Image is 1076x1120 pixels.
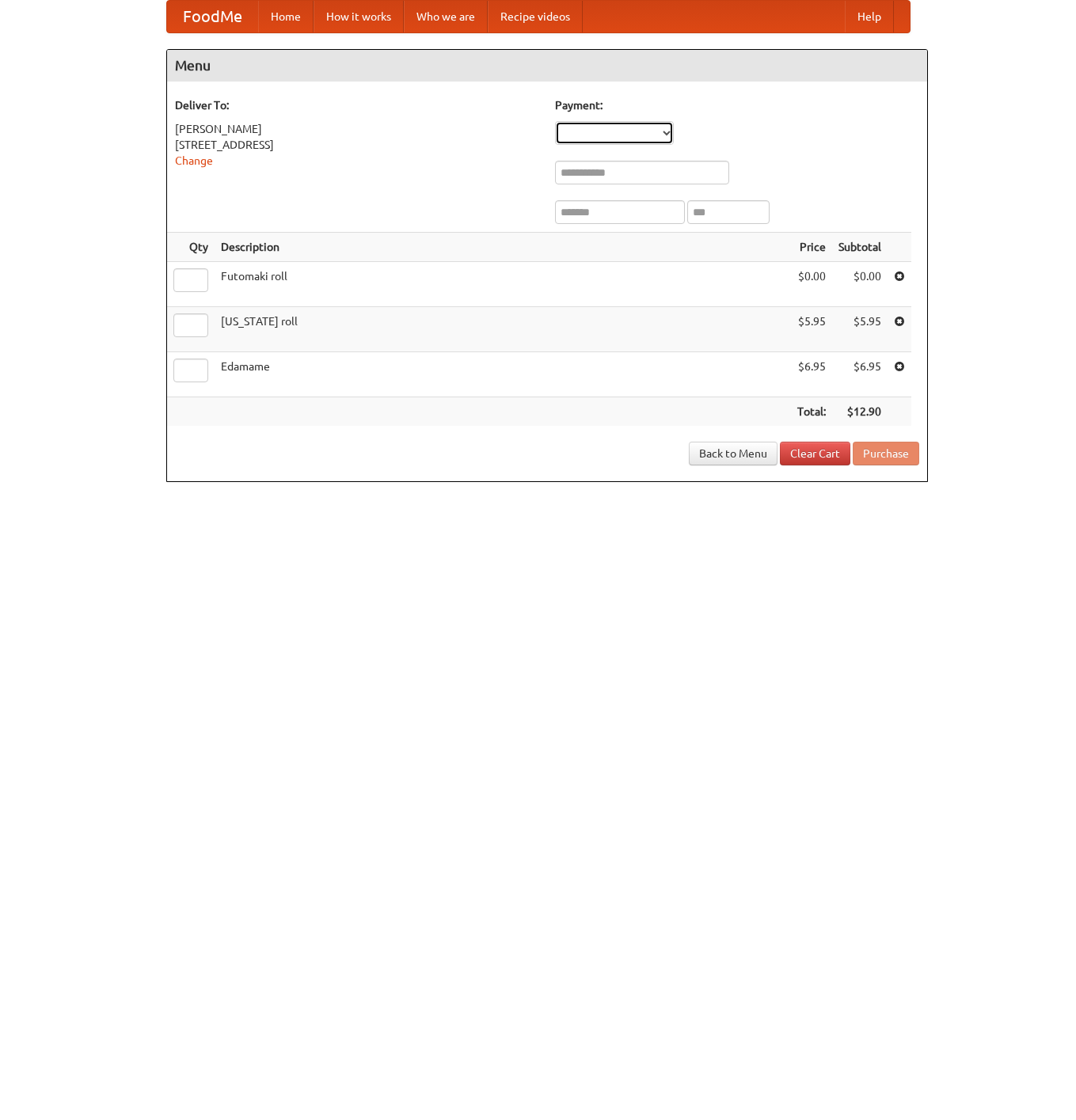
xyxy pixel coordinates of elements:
td: $5.95 [832,307,888,352]
h5: Deliver To: [175,97,539,113]
th: Qty [167,233,215,262]
a: Who we are [404,1,488,32]
a: Home [258,1,314,32]
td: $0.00 [832,262,888,307]
a: Recipe videos [488,1,583,32]
th: Subtotal [832,233,888,262]
td: [US_STATE] roll [215,307,791,352]
th: Description [215,233,791,262]
td: $6.95 [791,352,832,397]
td: $0.00 [791,262,832,307]
td: $6.95 [832,352,888,397]
a: Change [175,154,213,167]
td: Edamame [215,352,791,397]
h5: Payment: [555,97,919,113]
button: Purchase [853,442,919,465]
th: Total: [791,397,832,427]
div: [STREET_ADDRESS] [175,137,539,153]
a: How it works [314,1,404,32]
th: Price [791,233,832,262]
a: Back to Menu [689,442,778,465]
h4: Menu [167,50,927,82]
a: FoodMe [167,1,258,32]
a: Clear Cart [780,442,850,465]
th: $12.90 [832,397,888,427]
td: $5.95 [791,307,832,352]
td: Futomaki roll [215,262,791,307]
a: Help [845,1,894,32]
div: [PERSON_NAME] [175,121,539,137]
